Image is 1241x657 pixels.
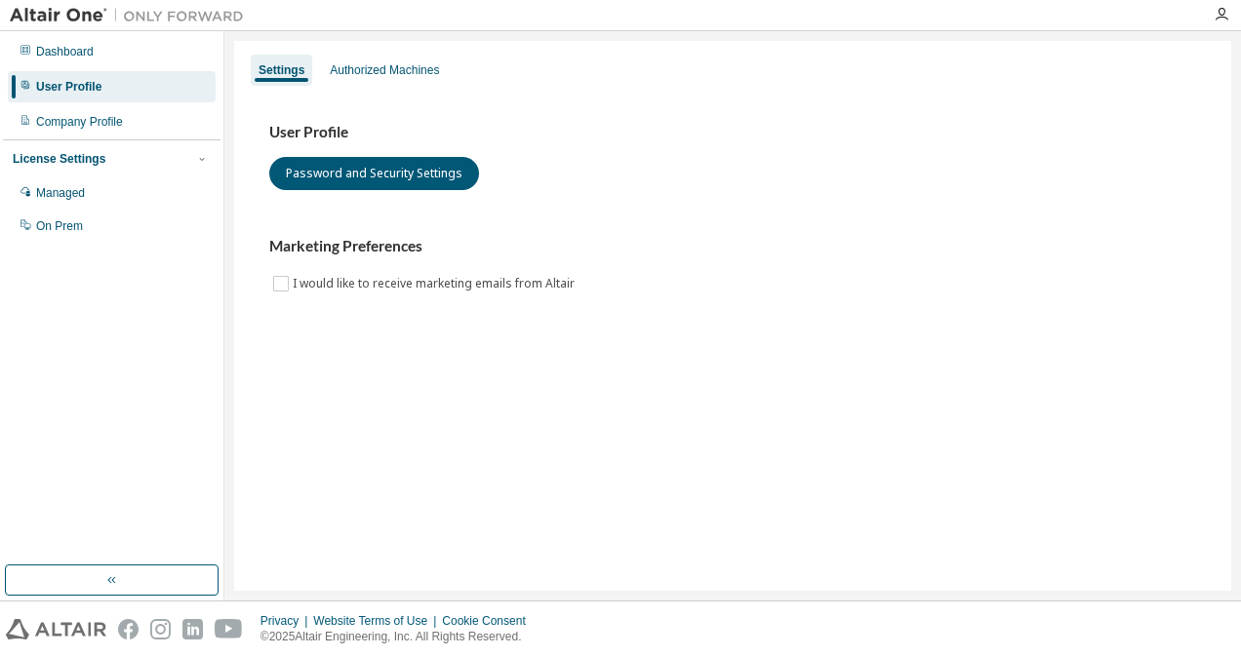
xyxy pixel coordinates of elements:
[215,619,243,639] img: youtube.svg
[260,629,538,645] p: © 2025 Altair Engineering, Inc. All Rights Reserved.
[182,619,203,639] img: linkedin.svg
[150,619,171,639] img: instagram.svg
[260,613,313,629] div: Privacy
[6,619,106,639] img: altair_logo.svg
[269,157,479,190] button: Password and Security Settings
[36,185,85,201] div: Managed
[10,6,254,25] img: Altair One
[36,79,101,95] div: User Profile
[293,272,579,295] label: I would like to receive marketing emails from Altair
[259,62,304,78] div: Settings
[36,114,123,130] div: Company Profile
[313,613,442,629] div: Website Terms of Use
[269,237,1196,256] h3: Marketing Preferences
[269,123,1196,142] h3: User Profile
[442,613,537,629] div: Cookie Consent
[118,619,139,639] img: facebook.svg
[13,151,105,167] div: License Settings
[36,218,83,234] div: On Prem
[330,62,439,78] div: Authorized Machines
[36,44,94,59] div: Dashboard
